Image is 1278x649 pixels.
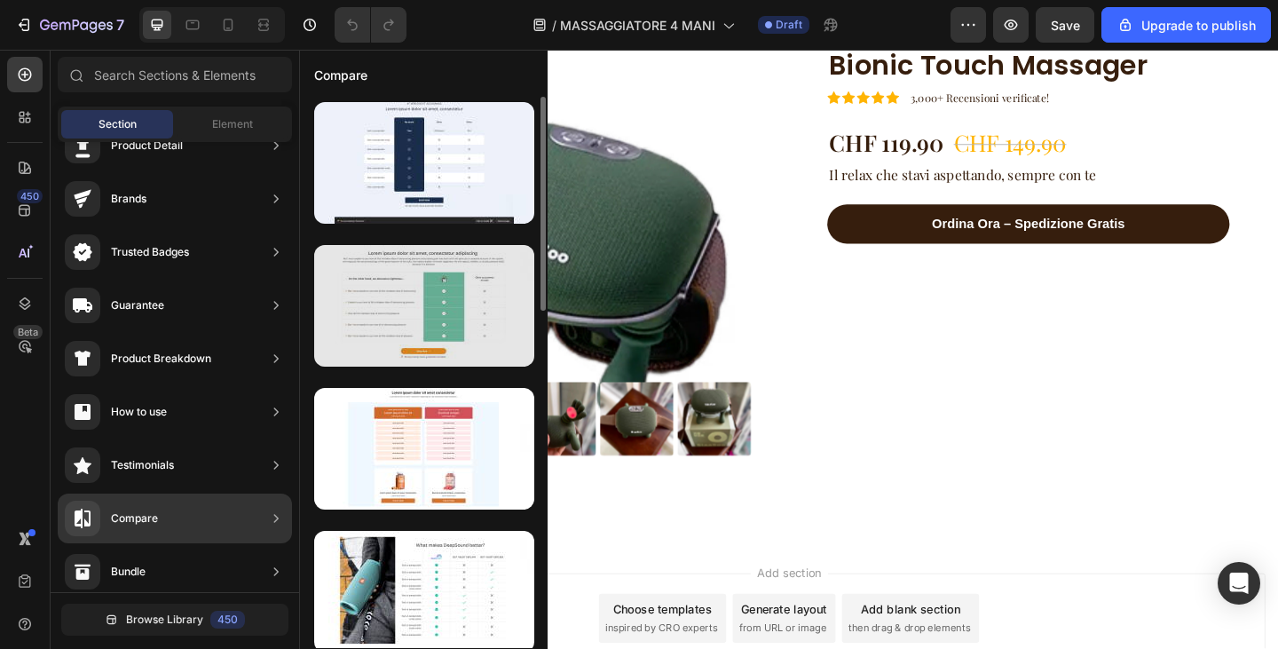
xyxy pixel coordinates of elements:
[212,116,253,132] span: Element
[111,350,211,368] div: Product Breakdown
[116,14,124,36] p: 7
[342,599,449,618] div: Choose templates
[481,599,574,618] div: Generate layout
[412,362,492,442] img: Image
[597,621,730,637] span: then drag & drop elements
[1218,562,1260,605] div: Open Intercom Messenger
[1101,7,1271,43] button: Upgrade to publish
[111,563,146,581] div: Bundle
[111,190,146,208] div: Brands
[710,84,836,120] div: CHF 149.90
[111,137,183,154] div: Product Detail
[478,621,573,637] span: from URL or image
[210,611,245,629] div: 450
[7,7,132,43] button: 7
[1051,18,1080,33] span: Save
[111,456,174,474] div: Testimonials
[776,17,802,33] span: Draft
[99,116,137,132] span: Section
[576,126,1010,146] p: Il relax che stavi aspettando, sempre con te
[75,362,154,442] img: Image
[560,16,715,35] span: MASSAGGIATORE 4 MANI
[243,362,323,442] img: Image
[327,362,407,442] img: Image
[333,621,454,637] span: inspired by CRO experts
[13,325,43,339] div: Beta
[688,181,898,200] div: Ordina Ora – Spedizione Gratis
[574,84,703,120] div: CHF 119.90
[665,44,816,62] p: 3,000+ Recensioni verificate!
[58,57,292,92] input: Search Sections & Elements
[611,599,719,618] div: Add blank section
[491,560,575,579] span: Add section
[159,362,239,442] img: Image
[111,510,158,527] div: Compare
[111,243,189,261] div: Trusted Badges
[1036,7,1094,43] button: Save
[111,403,167,421] div: How to use
[299,50,1278,649] iframe: Design area
[61,604,288,636] button: Browse Library450
[17,189,43,203] div: 450
[1116,16,1256,35] div: Upgrade to publish
[335,7,406,43] div: Undo/Redo
[111,297,164,314] div: Guarantee
[126,612,203,628] span: Browse Library
[552,16,556,35] span: /
[574,169,1012,212] button: Ordina Ora – Spedizione Gratis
